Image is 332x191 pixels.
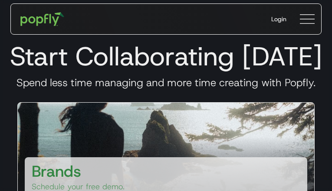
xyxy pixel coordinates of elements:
[14,6,70,32] a: home
[7,41,325,72] h1: Start Collaborating [DATE]
[7,76,325,89] h3: Spend less time managing and more time creating with Popfly.
[264,8,293,30] a: Login
[32,161,81,181] h3: Brands
[271,15,286,23] div: Login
